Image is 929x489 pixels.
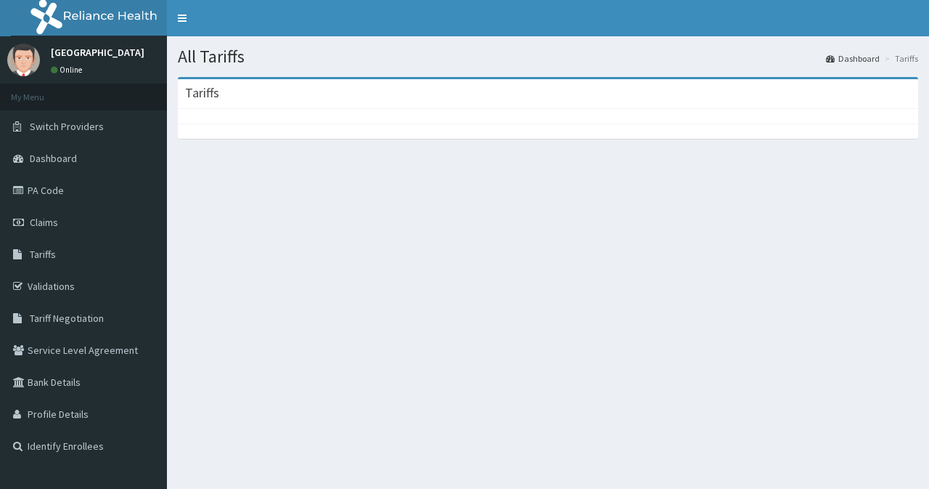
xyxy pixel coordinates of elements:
[881,52,918,65] li: Tariffs
[185,86,219,100] h3: Tariffs
[30,120,104,133] span: Switch Providers
[30,216,58,229] span: Claims
[51,47,144,57] p: [GEOGRAPHIC_DATA]
[30,248,56,261] span: Tariffs
[7,44,40,76] img: User Image
[178,47,918,66] h1: All Tariffs
[30,152,77,165] span: Dashboard
[30,312,104,325] span: Tariff Negotiation
[51,65,86,75] a: Online
[826,52,880,65] a: Dashboard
